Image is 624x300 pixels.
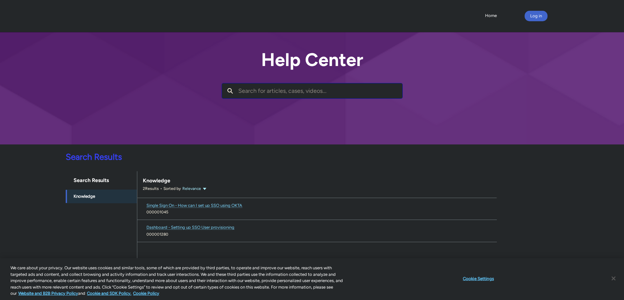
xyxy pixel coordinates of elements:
[146,225,234,230] span: Dashboard - Setting up SSO User provisioning
[74,193,95,200] span: Knowledge
[146,209,168,215] lightning-formatted-text: 000001045
[238,83,402,98] input: Search for articles, cases, videos...
[143,186,159,192] p: 2 Results
[525,11,548,21] button: Log in
[87,291,131,296] a: Cookie and SDK Policy.
[4,151,497,163] p: Search Results
[146,231,168,237] lightning-formatted-text: 000001280
[222,83,238,98] button: Search
[146,203,242,208] span: Single Sign On - How can I set up SSO using OKTA
[10,265,343,297] div: We care about your privacy. Our website uses cookies and similar tools, some of which are provide...
[606,271,621,286] button: Close
[133,291,159,296] a: Cookie Policy
[18,291,78,296] a: More information about our cookie policy., opens in a new tab
[66,190,137,203] a: Knowledge
[66,171,137,190] h1: Search Results
[159,186,163,191] span: •
[182,185,207,192] button: Relevance
[458,272,499,285] button: Cookie Settings
[483,11,498,21] a: Home
[159,185,207,192] div: Sorted by
[222,50,403,70] h2: Help Center
[143,177,491,184] div: Knowledge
